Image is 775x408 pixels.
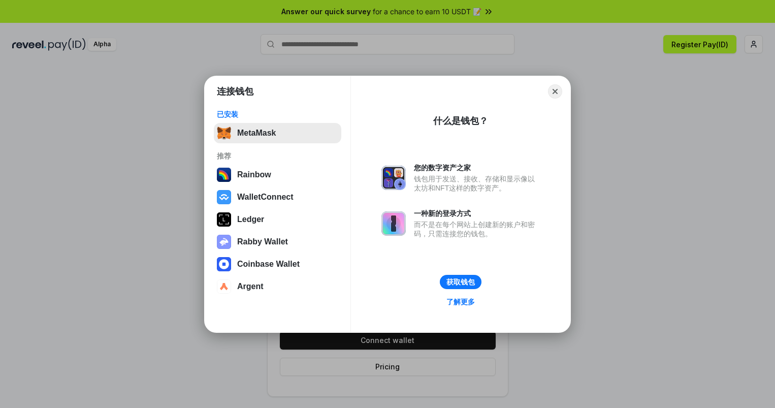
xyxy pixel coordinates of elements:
div: 而不是在每个网站上创建新的账户和密码，只需连接您的钱包。 [414,220,540,238]
button: Close [548,84,562,99]
img: svg+xml,%3Csvg%20xmlns%3D%22http%3A%2F%2Fwww.w3.org%2F2000%2Fsvg%22%20fill%3D%22none%22%20viewBox... [381,166,406,190]
img: svg+xml,%3Csvg%20width%3D%2228%22%20height%3D%2228%22%20viewBox%3D%220%200%2028%2028%22%20fill%3D... [217,257,231,271]
div: 了解更多 [446,297,475,306]
div: Rabby Wallet [237,237,288,246]
div: Rainbow [237,170,271,179]
div: Coinbase Wallet [237,260,300,269]
a: 了解更多 [440,295,481,308]
button: Rabby Wallet [214,232,341,252]
img: svg+xml,%3Csvg%20xmlns%3D%22http%3A%2F%2Fwww.w3.org%2F2000%2Fsvg%22%20fill%3D%22none%22%20viewBox... [217,235,231,249]
button: Rainbow [214,165,341,185]
button: MetaMask [214,123,341,143]
div: 已安装 [217,110,338,119]
button: WalletConnect [214,187,341,207]
div: 钱包用于发送、接收、存储和显示像以太坊和NFT这样的数字资产。 [414,174,540,193]
div: Argent [237,282,264,291]
button: Ledger [214,209,341,230]
img: svg+xml,%3Csvg%20width%3D%22120%22%20height%3D%22120%22%20viewBox%3D%220%200%20120%20120%22%20fil... [217,168,231,182]
img: svg+xml,%3Csvg%20xmlns%3D%22http%3A%2F%2Fwww.w3.org%2F2000%2Fsvg%22%20fill%3D%22none%22%20viewBox... [381,211,406,236]
div: MetaMask [237,129,276,138]
div: 获取钱包 [446,277,475,287]
div: Ledger [237,215,264,224]
button: 获取钱包 [440,275,481,289]
div: 推荐 [217,151,338,161]
img: svg+xml,%3Csvg%20width%3D%2228%22%20height%3D%2228%22%20viewBox%3D%220%200%2028%2028%22%20fill%3D... [217,279,231,294]
img: svg+xml,%3Csvg%20fill%3D%22none%22%20height%3D%2233%22%20viewBox%3D%220%200%2035%2033%22%20width%... [217,126,231,140]
div: 一种新的登录方式 [414,209,540,218]
img: svg+xml,%3Csvg%20xmlns%3D%22http%3A%2F%2Fwww.w3.org%2F2000%2Fsvg%22%20width%3D%2228%22%20height%3... [217,212,231,227]
div: 什么是钱包？ [433,115,488,127]
button: Argent [214,276,341,297]
div: WalletConnect [237,193,294,202]
img: svg+xml,%3Csvg%20width%3D%2228%22%20height%3D%2228%22%20viewBox%3D%220%200%2028%2028%22%20fill%3D... [217,190,231,204]
h1: 连接钱包 [217,85,253,98]
div: 您的数字资产之家 [414,163,540,172]
button: Coinbase Wallet [214,254,341,274]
